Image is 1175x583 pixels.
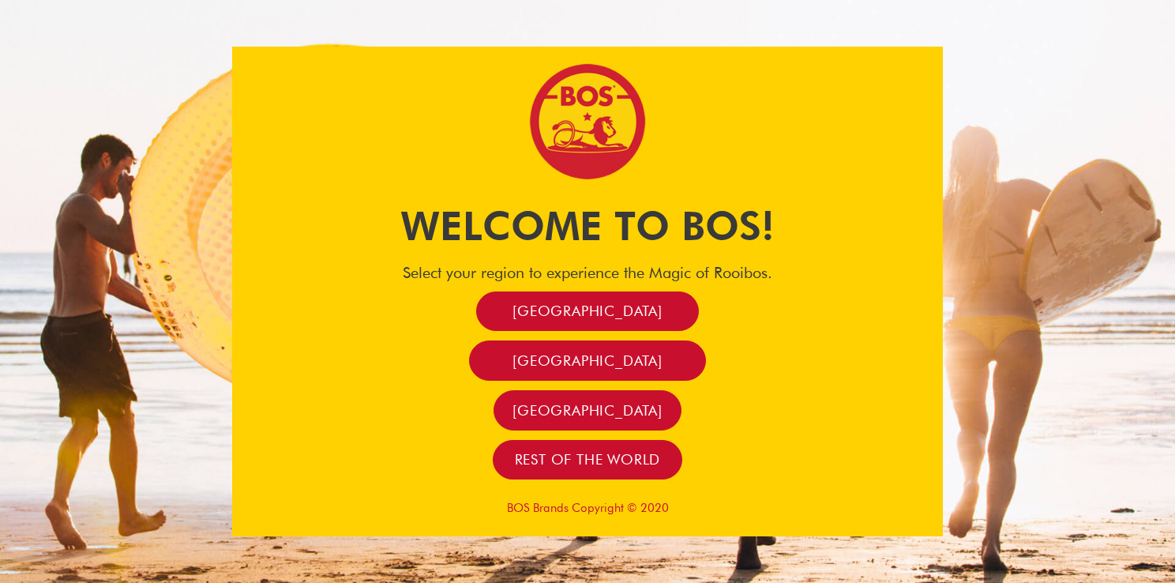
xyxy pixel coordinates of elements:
[476,291,699,332] a: [GEOGRAPHIC_DATA]
[469,340,706,381] a: [GEOGRAPHIC_DATA]
[232,198,943,254] h1: Welcome to BOS!
[232,501,943,515] p: BOS Brands Copyright © 2020
[512,352,663,370] span: [GEOGRAPHIC_DATA]
[512,302,663,320] span: [GEOGRAPHIC_DATA]
[512,401,663,419] span: [GEOGRAPHIC_DATA]
[493,440,683,480] a: Rest of the world
[494,390,681,431] a: [GEOGRAPHIC_DATA]
[232,263,943,282] h4: Select your region to experience the Magic of Rooibos.
[515,450,661,468] span: Rest of the world
[528,62,647,181] img: Bos Brands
